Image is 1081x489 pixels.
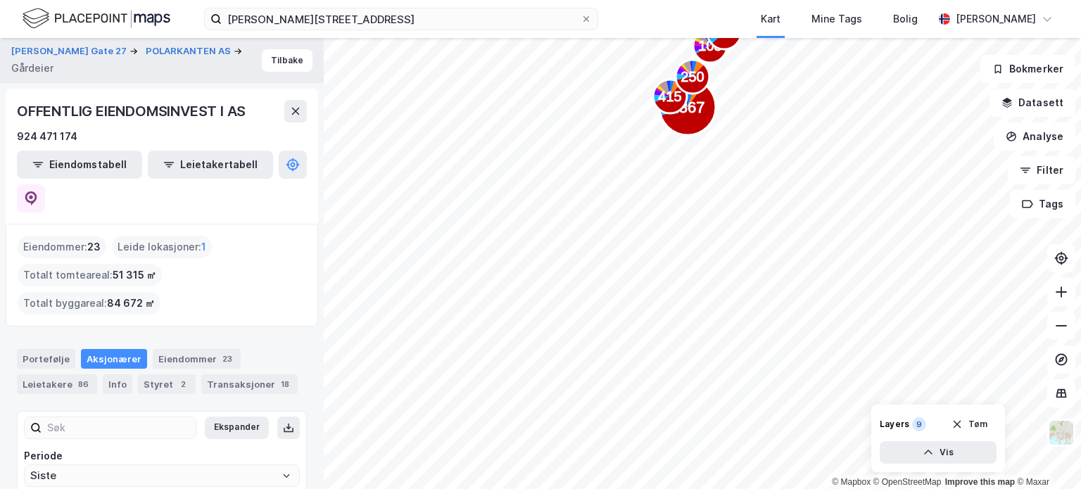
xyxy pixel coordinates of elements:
[893,11,918,27] div: Bolig
[980,55,1075,83] button: Bokmerker
[880,441,997,464] button: Vis
[811,11,862,27] div: Mine Tags
[281,470,292,481] button: Open
[17,100,248,122] div: OFFENTLIG EIENDOMSINVEST I AS
[653,80,687,113] div: Map marker
[113,267,156,284] span: 51 315 ㎡
[138,374,196,394] div: Styret
[42,417,196,438] input: Søk
[11,44,129,58] button: [PERSON_NAME] Gate 27
[1010,190,1075,218] button: Tags
[220,352,235,366] div: 23
[176,377,190,391] div: 2
[205,417,269,439] button: Ekspander
[107,295,155,312] span: 84 672 ㎡
[146,44,234,58] button: POLARKANTEN AS
[990,89,1075,117] button: Datasett
[676,60,709,94] div: Map marker
[658,89,681,104] text: 415
[201,239,206,255] span: 1
[17,374,97,394] div: Leietakere
[153,349,241,369] div: Eiendommer
[11,60,53,77] div: Gårdeier
[222,8,581,30] input: Søk på adresse, matrikkel, gårdeiere, leietakere eller personer
[956,11,1036,27] div: [PERSON_NAME]
[75,377,91,391] div: 86
[681,69,704,84] text: 250
[739,16,761,39] div: Map marker
[761,11,780,27] div: Kart
[1011,421,1081,489] div: Kontrollprogram for chat
[24,447,300,464] div: Periode
[832,477,871,487] a: Mapbox
[18,236,106,258] div: Eiendommer :
[698,38,721,53] text: 108
[25,465,299,486] input: ClearOpen
[87,239,101,255] span: 23
[81,349,147,369] div: Aksjonærer
[201,374,298,394] div: Transaksjoner
[17,128,77,145] div: 924 471 174
[1008,156,1075,184] button: Filter
[945,477,1015,487] a: Improve this map
[1011,421,1081,489] iframe: Chat Widget
[942,413,997,436] button: Tøm
[103,374,132,394] div: Info
[707,15,741,49] div: Map marker
[912,417,926,431] div: 9
[671,99,705,116] text: 1867
[17,151,142,179] button: Eiendomstabell
[994,122,1075,151] button: Analyse
[112,236,212,258] div: Leide lokasjoner :
[148,151,273,179] button: Leietakertabell
[18,264,162,286] div: Totalt tomteareal :
[23,6,170,31] img: logo.f888ab2527a4732fd821a326f86c7f29.svg
[262,49,312,72] button: Tilbake
[693,29,727,63] div: Map marker
[278,377,292,391] div: 18
[18,292,160,315] div: Totalt byggareal :
[880,419,909,430] div: Layers
[17,349,75,369] div: Portefølje
[659,79,716,135] div: Map marker
[873,477,942,487] a: OpenStreetMap
[1048,419,1075,446] img: Z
